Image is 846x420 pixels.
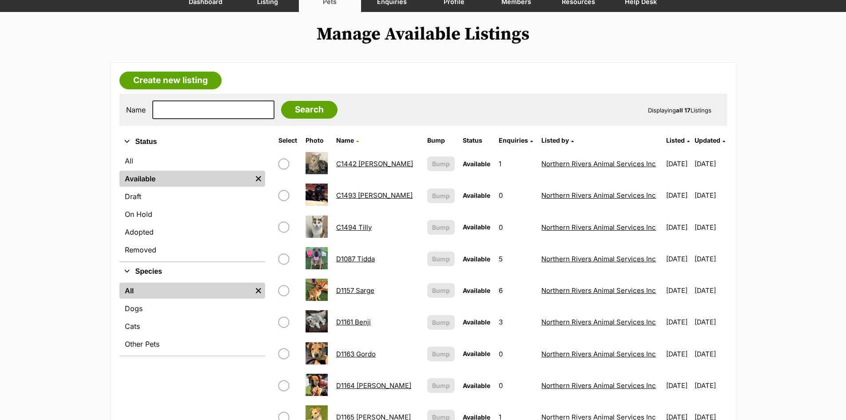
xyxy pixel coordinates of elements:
[119,281,265,356] div: Species
[119,188,265,204] a: Draft
[495,275,537,306] td: 6
[252,283,265,299] a: Remove filter
[463,192,490,199] span: Available
[119,206,265,222] a: On Hold
[119,72,222,89] a: Create new listing
[495,244,537,274] td: 5
[119,224,265,240] a: Adopted
[695,244,726,274] td: [DATE]
[463,350,490,357] span: Available
[695,212,726,243] td: [DATE]
[463,287,490,294] span: Available
[676,107,691,114] strong: all 17
[541,191,656,200] a: Northern Rivers Animal Services Inc
[541,286,656,295] a: Northern Rivers Animal Services Inc
[463,160,490,168] span: Available
[695,275,726,306] td: [DATE]
[648,107,711,114] span: Displaying Listings
[663,180,694,211] td: [DATE]
[252,171,265,187] a: Remove filter
[336,223,372,232] a: C1494 Tilly
[336,191,413,200] a: C1493 [PERSON_NAME]
[432,191,450,200] span: Bump
[427,283,454,298] button: Bump
[541,160,656,168] a: Northern Rivers Animal Services Inc
[459,133,494,148] th: Status
[663,339,694,369] td: [DATE]
[432,254,450,264] span: Bump
[463,223,490,231] span: Available
[126,106,146,114] label: Name
[427,252,454,266] button: Bump
[495,212,537,243] td: 0
[119,136,265,148] button: Status
[695,148,726,179] td: [DATE]
[541,136,574,144] a: Listed by
[695,136,725,144] a: Updated
[119,266,265,277] button: Species
[424,133,458,148] th: Bump
[119,318,265,334] a: Cats
[541,381,656,390] a: Northern Rivers Animal Services Inc
[495,148,537,179] td: 1
[499,136,533,144] a: Enquiries
[663,244,694,274] td: [DATE]
[495,339,537,369] td: 0
[336,350,376,358] a: D1163 Gordo
[499,136,528,144] span: translation missing: en.admin.listings.index.attributes.enquiries
[302,133,332,148] th: Photo
[666,136,685,144] span: Listed
[119,171,252,187] a: Available
[427,156,454,171] button: Bump
[427,378,454,393] button: Bump
[336,255,375,263] a: D1087 Tidda
[336,318,371,326] a: D1161 Benji
[695,370,726,401] td: [DATE]
[336,286,374,295] a: D1157 Sarge
[541,255,656,263] a: Northern Rivers Animal Services Inc
[695,307,726,337] td: [DATE]
[663,307,694,337] td: [DATE]
[432,286,450,295] span: Bump
[495,180,537,211] td: 0
[463,255,490,263] span: Available
[541,136,569,144] span: Listed by
[663,370,694,401] td: [DATE]
[495,307,537,337] td: 3
[427,347,454,361] button: Bump
[463,382,490,389] span: Available
[336,160,413,168] a: C1442 [PERSON_NAME]
[663,148,694,179] td: [DATE]
[432,349,450,359] span: Bump
[695,180,726,211] td: [DATE]
[336,136,354,144] span: Name
[432,318,450,327] span: Bump
[427,188,454,203] button: Bump
[495,370,537,401] td: 0
[281,101,338,119] input: Search
[541,318,656,326] a: Northern Rivers Animal Services Inc
[663,212,694,243] td: [DATE]
[432,381,450,390] span: Bump
[695,136,720,144] span: Updated
[119,300,265,316] a: Dogs
[432,223,450,232] span: Bump
[666,136,690,144] a: Listed
[663,275,694,306] td: [DATE]
[695,339,726,369] td: [DATE]
[275,133,301,148] th: Select
[541,223,656,232] a: Northern Rivers Animal Services Inc
[336,136,359,144] a: Name
[119,242,265,258] a: Removed
[432,159,450,168] span: Bump
[427,315,454,330] button: Bump
[119,151,265,261] div: Status
[119,283,252,299] a: All
[336,381,411,390] a: D1164 [PERSON_NAME]
[119,336,265,352] a: Other Pets
[427,220,454,235] button: Bump
[119,153,265,169] a: All
[541,350,656,358] a: Northern Rivers Animal Services Inc
[463,318,490,326] span: Available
